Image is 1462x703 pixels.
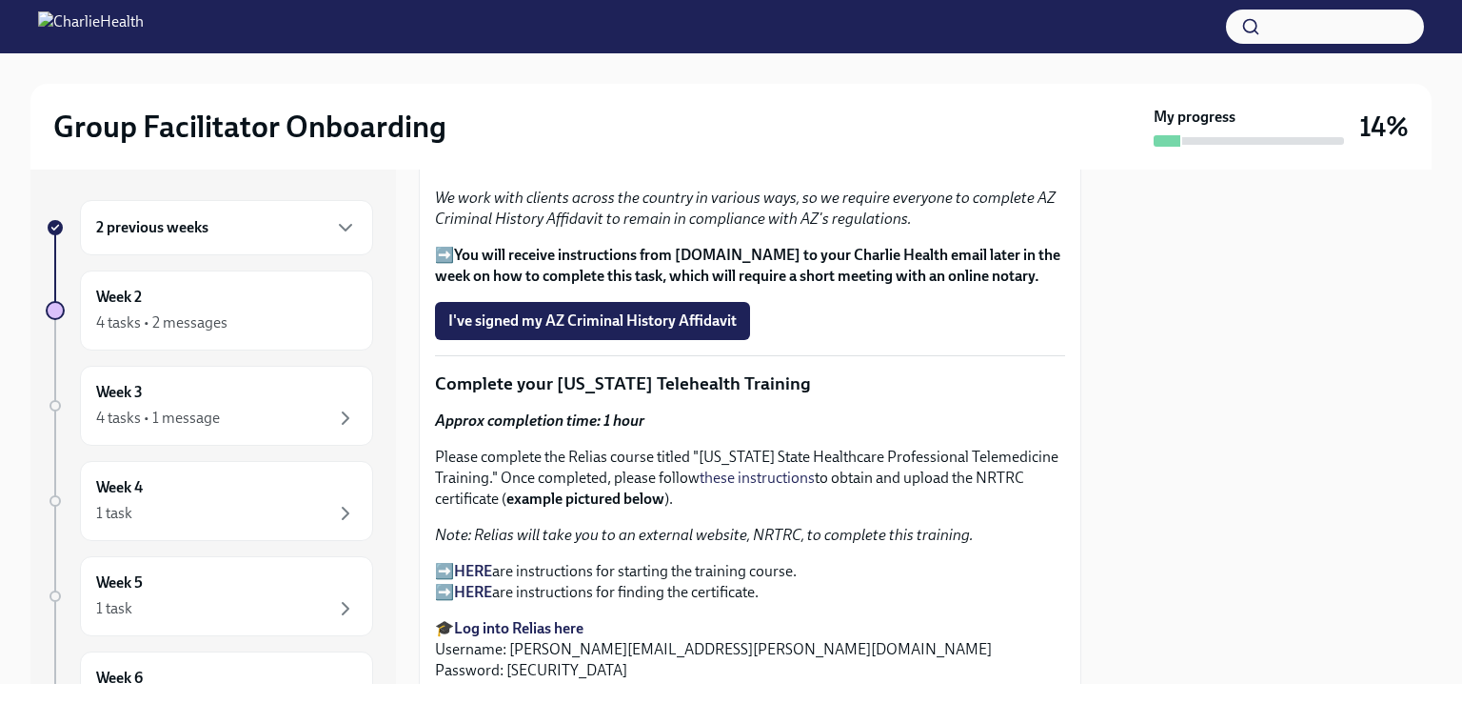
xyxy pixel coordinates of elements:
h6: Week 4 [96,477,143,498]
em: Note: Relias will take you to an external website, NRTRC, to complete this training. [435,526,974,544]
strong: example pictured below [506,490,664,508]
h6: Week 5 [96,572,143,593]
div: 4 tasks • 2 messages [96,312,227,333]
div: 1 task [96,503,132,524]
strong: You will receive instructions from [DOMAIN_NAME] to your Charlie Health email later in the week o... [435,246,1060,285]
button: I've signed my AZ Criminal History Affidavit [435,302,750,340]
a: HERE [454,583,492,601]
h2: Group Facilitator Onboarding [53,108,446,146]
p: Complete your [US_STATE] Telehealth Training [435,372,1065,396]
h6: Week 3 [96,382,143,403]
strong: My progress [1154,107,1235,128]
h6: 2 previous weeks [96,217,208,238]
div: 4 tasks • 1 message [96,408,220,429]
div: 1 task [96,598,132,619]
span: I've signed my AZ Criminal History Affidavit [448,311,737,331]
strong: Approx completion time: 1 hour [435,412,644,430]
h6: Week 6 [96,668,143,689]
a: HERE [454,562,492,580]
a: Week 34 tasks • 1 message [46,366,373,446]
a: Log into Relias here [454,619,583,637]
a: Week 51 task [46,556,373,636]
a: Week 41 task [46,461,373,541]
img: CharlieHealth [38,11,144,42]
p: ➡️ are instructions for starting the training course. ➡️ are instructions for finding the certifi... [435,561,1065,603]
div: 2 previous weeks [80,200,373,255]
a: these instructions [700,469,815,487]
p: 🎓 Username: [PERSON_NAME][EMAIL_ADDRESS][PERSON_NAME][DOMAIN_NAME] Password: [SECURITY_DATA] [435,618,1065,681]
p: ➡️ [435,245,1065,287]
h3: 14% [1359,110,1409,144]
p: Please complete the Relias course titled "[US_STATE] State Healthcare Professional Telemedicine T... [435,447,1065,510]
a: Week 24 tasks • 2 messages [46,271,373,351]
h6: Week 2 [96,287,142,308]
strong: Approx completion time: 10mins [435,152,652,171]
em: We work with clients across the country in various ways, so we require everyone to complete AZ Cr... [435,189,1056,228]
